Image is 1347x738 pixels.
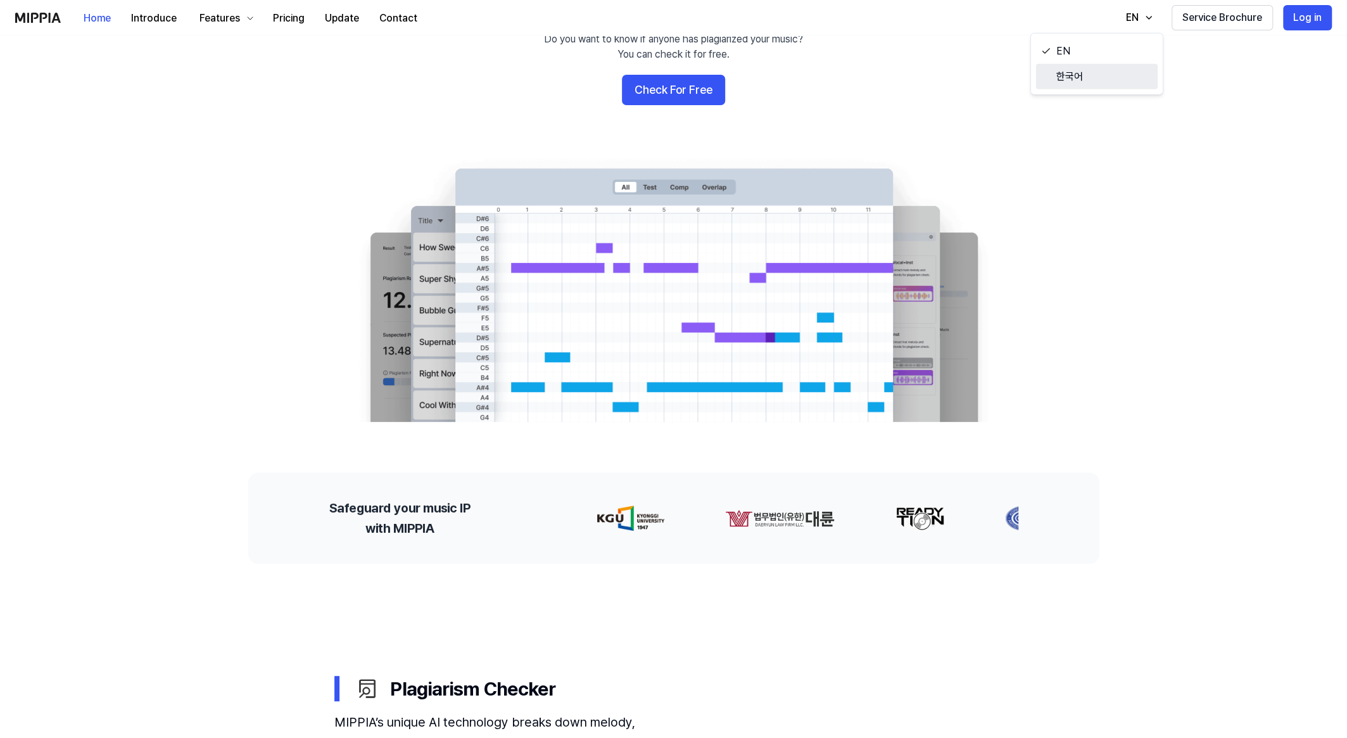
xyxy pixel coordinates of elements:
[1123,10,1141,25] div: EN
[334,665,1013,712] button: Plagiarism Checker
[1283,5,1332,30] button: Log in
[187,6,263,31] button: Features
[1113,5,1161,30] button: EN
[315,6,369,31] button: Update
[73,1,121,35] a: Home
[894,506,944,531] img: partner-logo-2
[197,11,243,26] div: Features
[1036,39,1158,64] a: EN
[315,1,369,35] a: Update
[73,6,121,31] button: Home
[329,498,471,538] h2: Safeguard your music IP with MIPPIA
[369,6,427,31] button: Contact
[724,506,833,531] img: partner-logo-1
[263,6,315,31] button: Pricing
[15,13,61,23] img: logo
[543,16,805,62] div: Do you need a plagiarism check before releasing an album? Do you want to know if anyone has plagi...
[1036,64,1158,89] a: 한국어
[596,506,664,531] img: partner-logo-0
[345,156,1003,422] img: main Image
[355,675,1013,702] div: Plagiarism Checker
[1004,506,1044,531] img: partner-logo-3
[121,6,187,31] button: Introduce
[622,75,725,105] button: Check For Free
[1172,5,1273,30] button: Service Brochure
